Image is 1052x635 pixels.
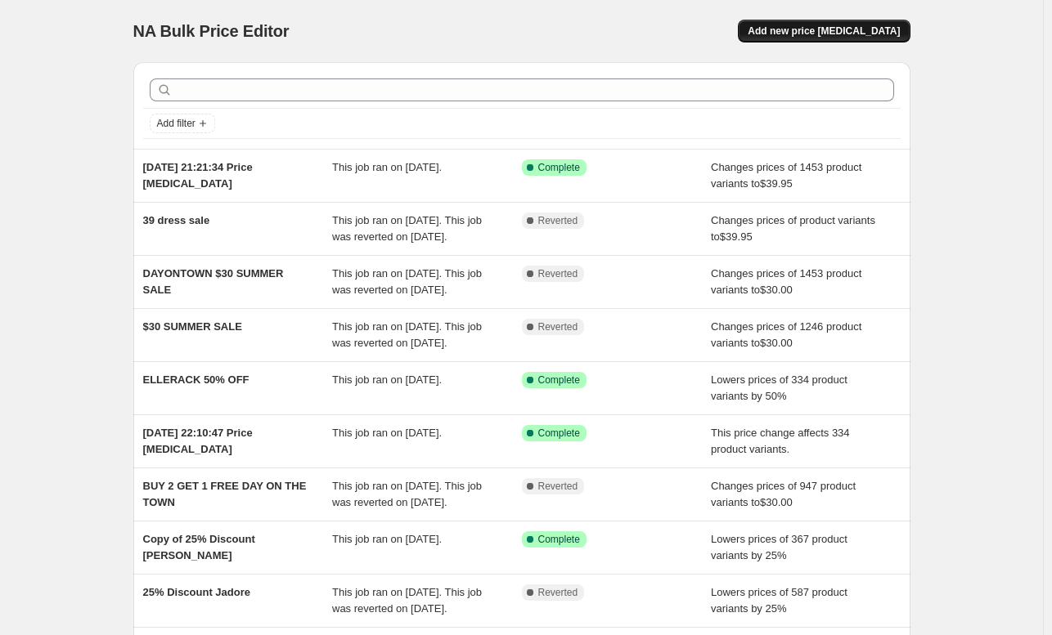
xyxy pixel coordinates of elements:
[711,161,861,190] span: Changes prices of 1453 product variants to
[143,320,242,333] span: $30 SUMMER SALE
[150,114,215,133] button: Add filter
[711,480,856,508] span: Changes prices of 947 product variants to
[760,496,793,508] span: $30.00
[760,284,793,296] span: $30.00
[720,230,753,243] span: $39.95
[538,320,578,333] span: Reverted
[332,267,482,296] span: This job ran on [DATE]. This job was reverted on [DATE].
[538,161,580,174] span: Complete
[538,214,578,227] span: Reverted
[760,337,793,349] span: $30.00
[143,480,307,508] span: BUY 2 GET 1 FREE DAY ON THE TOWN
[711,214,875,243] span: Changes prices of product variants to
[711,373,847,402] span: Lowers prices of 334 product variants by 50%
[133,22,290,40] span: NA Bulk Price Editor
[538,480,578,493] span: Reverted
[538,533,580,546] span: Complete
[538,586,578,599] span: Reverted
[711,320,861,349] span: Changes prices of 1246 product variants to
[711,427,850,455] span: This price change affects 334 product variants.
[332,533,442,545] span: This job ran on [DATE].
[332,480,482,508] span: This job ran on [DATE]. This job was reverted on [DATE].
[332,586,482,615] span: This job ran on [DATE]. This job was reverted on [DATE].
[143,214,210,226] span: 39 dress sale
[143,586,251,598] span: 25% Discount Jadore
[143,533,255,561] span: Copy of 25% Discount [PERSON_NAME]
[760,177,793,190] span: $39.95
[711,267,861,296] span: Changes prices of 1453 product variants to
[143,427,253,455] span: [DATE] 22:10:47 Price [MEDICAL_DATA]
[332,214,482,243] span: This job ran on [DATE]. This job was reverted on [DATE].
[538,427,580,440] span: Complete
[332,427,442,439] span: This job ran on [DATE].
[157,117,196,130] span: Add filter
[538,267,578,280] span: Reverted
[711,533,847,561] span: Lowers prices of 367 product variants by 25%
[748,25,900,38] span: Add new price [MEDICAL_DATA]
[332,161,442,173] span: This job ran on [DATE].
[143,373,250,386] span: ELLERACK 50% OFF
[538,373,580,387] span: Complete
[332,373,442,386] span: This job ran on [DATE].
[738,20,910,42] button: Add new price [MEDICAL_DATA]
[143,267,284,296] span: DAYONTOWN $30 SUMMER SALE
[143,161,253,190] span: [DATE] 21:21:34 Price [MEDICAL_DATA]
[332,320,482,349] span: This job ran on [DATE]. This job was reverted on [DATE].
[711,586,847,615] span: Lowers prices of 587 product variants by 25%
